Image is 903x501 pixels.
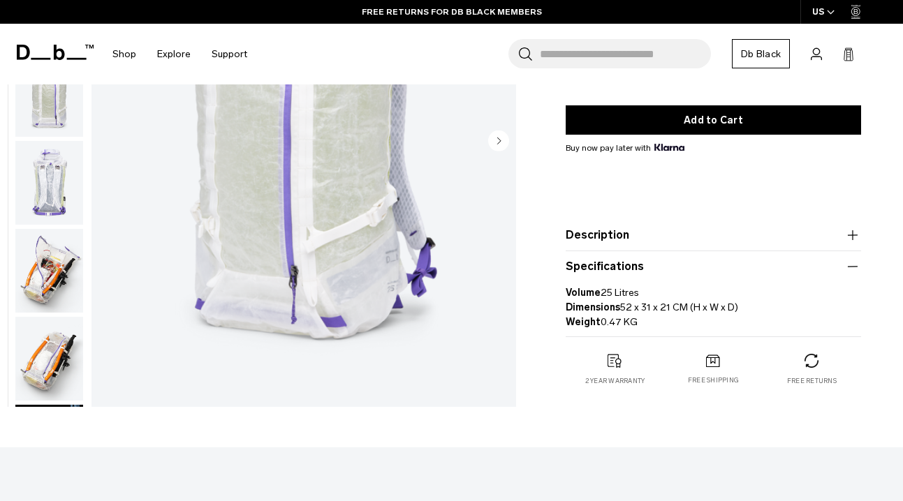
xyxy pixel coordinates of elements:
button: Description [566,227,861,244]
span: Buy now pay later with [566,142,684,154]
img: Weigh Lighter Backpack 25L Aurora [15,405,83,488]
img: Weigh_Lighter_Backpack_25L_5.png [15,317,83,401]
a: Db Black [732,39,790,68]
strong: Volume [566,287,601,299]
p: Free shipping [688,375,739,385]
strong: Weight [566,316,601,328]
img: {"height" => 20, "alt" => "Klarna"} [654,144,684,151]
nav: Main Navigation [102,24,258,84]
a: Support [212,29,247,79]
img: Weigh_Lighter_Backpack_25L_3.png [15,141,83,225]
img: Weigh_Lighter_Backpack_25L_4.png [15,229,83,313]
button: Weigh_Lighter_Backpack_25L_5.png [15,316,84,401]
p: Free returns [787,376,837,386]
a: FREE RETURNS FOR DB BLACK MEMBERS [362,6,542,18]
a: Shop [112,29,136,79]
button: Add to Cart [566,105,861,135]
button: Next slide [488,130,509,154]
button: Weigh Lighter Backpack 25L Aurora [15,404,84,489]
button: Weigh_Lighter_Backpack_25L_4.png [15,228,84,313]
button: Weigh_Lighter_Backpack_25L_2.png [15,52,84,137]
strong: Dimensions [566,301,620,313]
a: Explore [157,29,191,79]
p: 25 Litres 52 x 31 x 21 CM (H x W x D) 0.47 KG [566,275,861,329]
button: Weigh_Lighter_Backpack_25L_3.png [15,140,84,225]
img: Weigh_Lighter_Backpack_25L_2.png [15,53,83,137]
button: Specifications [566,258,861,275]
p: 2 year warranty [585,376,645,386]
